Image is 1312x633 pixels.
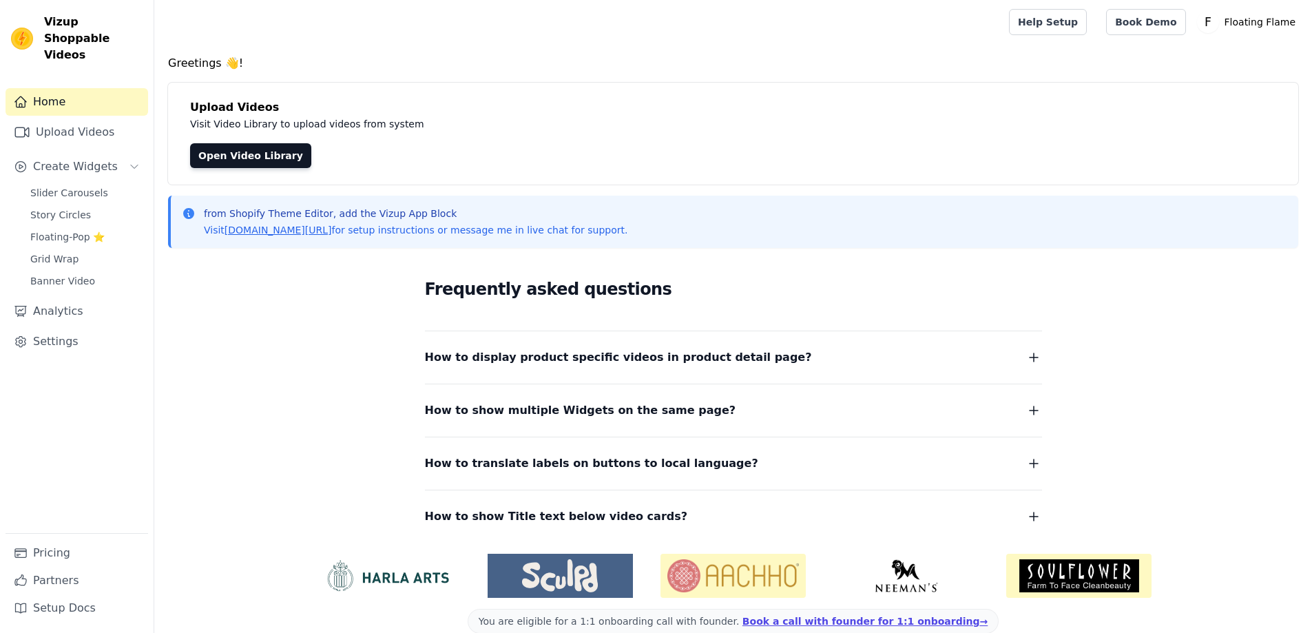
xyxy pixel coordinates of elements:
p: Visit for setup instructions or message me in live chat for support. [204,223,627,237]
span: How to show multiple Widgets on the same page? [425,401,736,420]
span: Grid Wrap [30,252,79,266]
a: Slider Carousels [22,183,148,203]
img: Neeman's [833,559,979,592]
a: Settings [6,328,148,355]
span: Banner Video [30,274,95,288]
img: Aachho [660,554,806,598]
a: Upload Videos [6,118,148,146]
text: F [1205,15,1211,29]
a: Help Setup [1009,9,1087,35]
a: [DOMAIN_NAME][URL] [225,225,332,236]
a: Open Video Library [190,143,311,168]
button: How to show multiple Widgets on the same page? [425,401,1042,420]
a: Analytics [6,298,148,325]
h2: Frequently asked questions [425,276,1042,303]
img: Sculpd US [488,559,633,592]
a: Partners [6,567,148,594]
button: Create Widgets [6,153,148,180]
button: How to translate labels on buttons to local language? [425,454,1042,473]
a: Grid Wrap [22,249,148,269]
a: Setup Docs [6,594,148,622]
span: How to translate labels on buttons to local language? [425,454,758,473]
a: Story Circles [22,205,148,225]
img: Vizup [11,28,33,50]
h4: Upload Videos [190,99,1276,116]
img: HarlaArts [315,559,460,592]
button: F Floating Flame [1197,10,1301,34]
a: Book Demo [1106,9,1185,35]
p: from Shopify Theme Editor, add the Vizup App Block [204,207,627,220]
button: How to display product specific videos in product detail page? [425,348,1042,367]
a: Banner Video [22,271,148,291]
button: How to show Title text below video cards? [425,507,1042,526]
span: Story Circles [30,208,91,222]
img: Soulflower [1006,554,1152,598]
span: How to show Title text below video cards? [425,507,688,526]
a: Book a call with founder for 1:1 onboarding [742,616,988,627]
span: Floating-Pop ⭐ [30,230,105,244]
span: Create Widgets [33,158,118,175]
h4: Greetings 👋! [168,55,1298,72]
p: Visit Video Library to upload videos from system [190,116,807,132]
a: Home [6,88,148,116]
a: Floating-Pop ⭐ [22,227,148,247]
span: Vizup Shoppable Videos [44,14,143,63]
p: Floating Flame [1219,10,1301,34]
span: How to display product specific videos in product detail page? [425,348,812,367]
a: Pricing [6,539,148,567]
span: Slider Carousels [30,186,108,200]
